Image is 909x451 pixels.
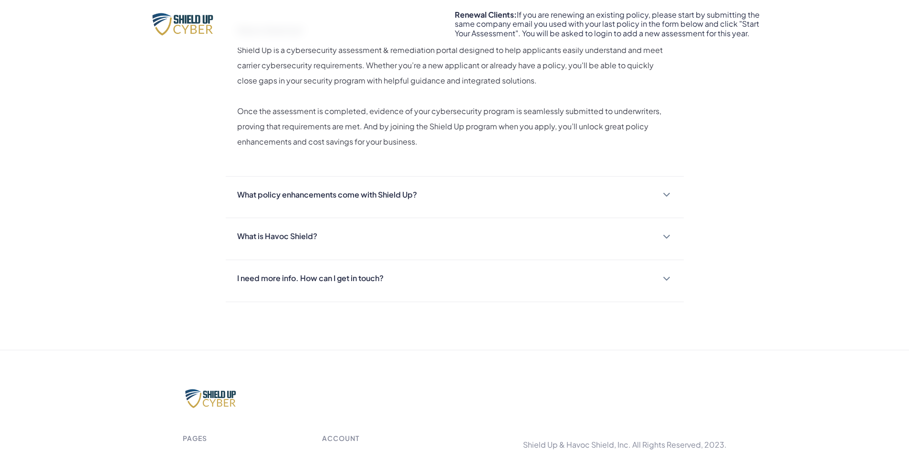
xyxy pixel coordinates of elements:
div: What policy enhancements come with Shield Up? [237,188,417,202]
img: Down FAQ Arrow [663,276,670,281]
img: Down FAQ Arrow [663,192,670,197]
p: ‍ [237,88,672,104]
p: Shield Up is a cybersecurity assessment & remediation portal designed to help applicants easily u... [237,42,672,88]
div: If you are renewing an existing policy, please start by submitting the same company email you use... [455,10,760,38]
img: Down FAQ Arrow [663,234,670,239]
div: Shield Up & Havoc Shield, Inc. All Rights Reserved, 2023. [523,440,727,449]
div: What is Havoc Shield? [237,230,317,243]
strong: Renewal Clients: [455,10,517,20]
img: Brand [183,387,242,409]
img: Shield Up Cyber Logo [149,10,221,37]
div: pages [183,432,208,444]
p: Once the assessment is completed, evidence of your cybersecurity program is seamlessly submitted ... [237,104,672,149]
div: I need more info. How can I get in touch? [237,272,384,285]
div: account [322,432,360,444]
p: ‍ [237,149,672,165]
